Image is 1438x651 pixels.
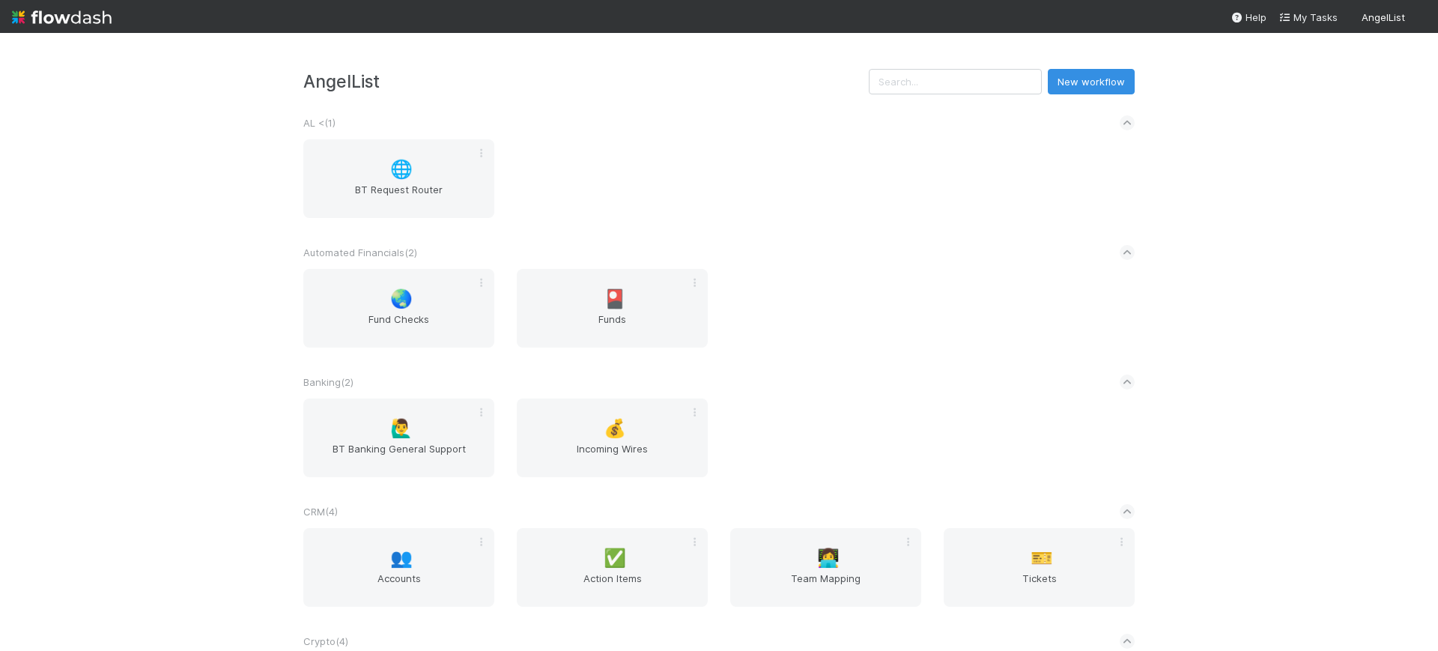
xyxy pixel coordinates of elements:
[517,269,708,348] a: 🎴Funds
[1278,10,1338,25] a: My Tasks
[390,289,413,309] span: 🌏
[817,548,840,568] span: 👩‍💻
[517,528,708,607] a: ✅Action Items
[1031,548,1053,568] span: 🎫
[390,548,413,568] span: 👥
[309,312,488,342] span: Fund Checks
[390,419,413,438] span: 🙋‍♂️
[1362,11,1405,23] span: AngelList
[1231,10,1266,25] div: Help
[1048,69,1135,94] button: New workflow
[517,399,708,477] a: 💰Incoming Wires
[390,160,413,179] span: 🌐
[309,182,488,212] span: BT Request Router
[1411,10,1426,25] img: avatar_fee1282a-8af6-4c79-b7c7-bf2cfad99775.png
[869,69,1042,94] input: Search...
[950,571,1129,601] span: Tickets
[523,441,702,471] span: Incoming Wires
[944,528,1135,607] a: 🎫Tickets
[309,571,488,601] span: Accounts
[309,441,488,471] span: BT Banking General Support
[303,269,494,348] a: 🌏Fund Checks
[303,117,336,129] span: AL < ( 1 )
[303,246,417,258] span: Automated Financials ( 2 )
[12,4,112,30] img: logo-inverted-e16ddd16eac7371096b0.svg
[604,419,626,438] span: 💰
[730,528,921,607] a: 👩‍💻Team Mapping
[1278,11,1338,23] span: My Tasks
[303,506,338,518] span: CRM ( 4 )
[303,376,354,388] span: Banking ( 2 )
[303,528,494,607] a: 👥Accounts
[604,289,626,309] span: 🎴
[523,312,702,342] span: Funds
[303,139,494,218] a: 🌐BT Request Router
[303,71,869,91] h3: AngelList
[303,635,348,647] span: Crypto ( 4 )
[523,571,702,601] span: Action Items
[604,548,626,568] span: ✅
[736,571,915,601] span: Team Mapping
[303,399,494,477] a: 🙋‍♂️BT Banking General Support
